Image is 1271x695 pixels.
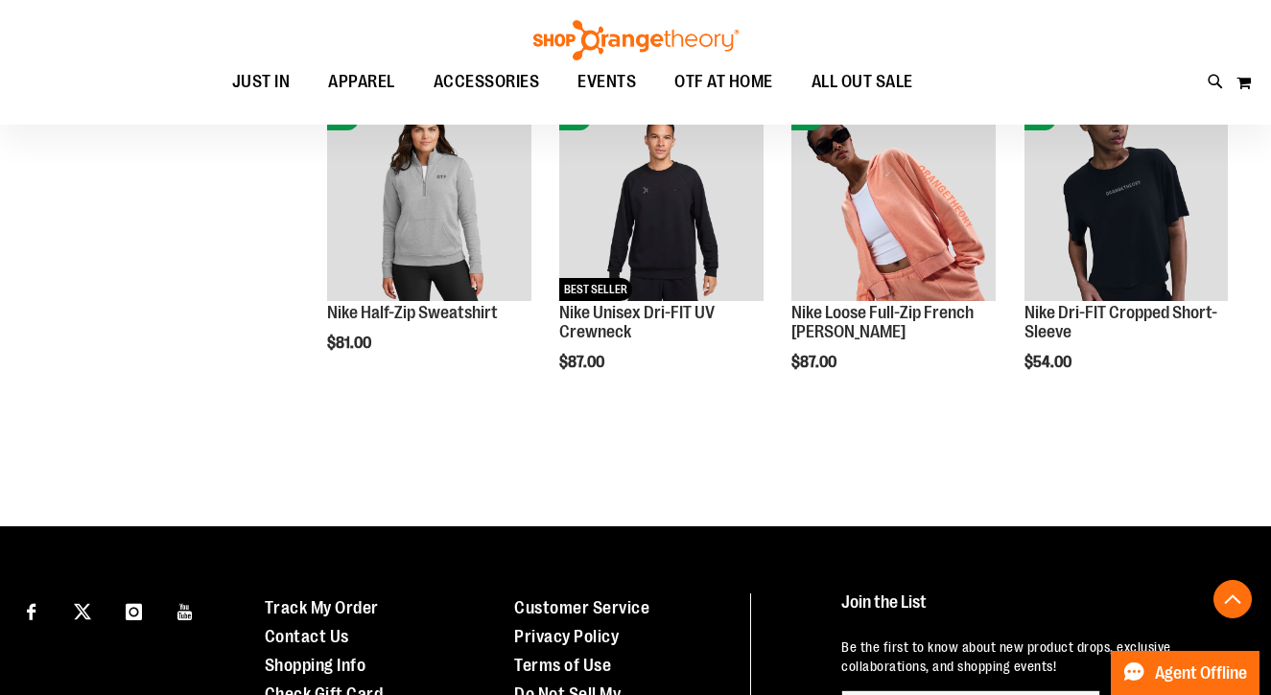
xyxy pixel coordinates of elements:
span: JUST IN [232,60,291,104]
img: Nike Loose Full-Zip French Terry Hoodie [791,98,995,301]
a: Contact Us [265,627,349,646]
a: Nike Dri-FIT Cropped Short-Sleeve [1024,303,1217,341]
a: Nike Loose Full-Zip French [PERSON_NAME] [791,303,974,341]
div: product [318,88,540,401]
span: $87.00 [559,354,607,371]
img: Twitter [74,603,91,620]
div: product [1015,88,1237,420]
a: Visit our Facebook page [14,593,48,627]
a: Track My Order [265,598,379,617]
img: Shop Orangetheory [530,20,741,60]
img: Nike Dri-FIT Cropped Short-Sleeve [1024,98,1228,301]
span: ALL OUT SALE [812,60,913,104]
span: ACCESSORIES [434,60,540,104]
a: Nike Half-Zip Sweatshirt [327,303,498,322]
a: Privacy Policy [514,627,619,646]
span: EVENTS [577,60,636,104]
span: Agent Offline [1155,664,1247,683]
a: Nike Unisex Dri-FIT UV CrewneckNEWBEST SELLER [559,98,763,304]
span: BEST SELLER [559,278,632,301]
a: Nike Loose Full-Zip French Terry HoodieNEW [791,98,995,304]
a: Visit our X page [66,593,100,627]
a: Nike Half-Zip SweatshirtNEW [327,98,530,304]
button: Agent Offline [1111,651,1259,695]
a: Visit our Youtube page [169,593,202,627]
h4: Join the List [841,593,1236,629]
button: Back To Top [1213,580,1252,618]
div: product [550,88,772,420]
div: product [782,88,1004,420]
a: Shopping Info [265,656,366,675]
p: Be the first to know about new product drops, exclusive collaborations, and shopping events! [841,637,1236,676]
a: Nike Unisex Dri-FIT UV Crewneck [559,303,715,341]
span: APPAREL [328,60,395,104]
span: $87.00 [791,354,839,371]
img: Nike Half-Zip Sweatshirt [327,98,530,301]
img: Nike Unisex Dri-FIT UV Crewneck [559,98,763,301]
a: Visit our Instagram page [117,593,151,627]
span: $54.00 [1024,354,1074,371]
span: $81.00 [327,335,374,352]
span: OTF AT HOME [674,60,773,104]
a: Terms of Use [514,656,611,675]
a: Nike Dri-FIT Cropped Short-SleeveNEW [1024,98,1228,304]
a: Customer Service [514,598,649,617]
